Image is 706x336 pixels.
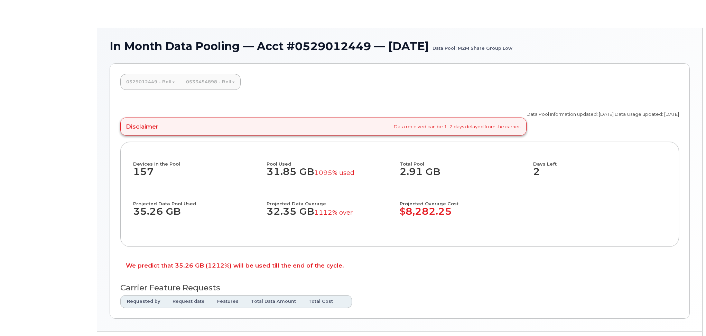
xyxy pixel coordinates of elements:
[400,194,533,206] h4: Projected Overage Cost
[121,74,180,90] a: 0529012449 - Bell
[400,155,527,166] h4: Total Pool
[267,206,394,224] dd: 32.35 GB
[302,295,339,308] th: Total Cost
[133,166,267,184] dd: 157
[166,295,211,308] th: Request date
[267,166,394,184] dd: 31.85 GB
[267,155,394,166] h4: Pool Used
[133,194,260,206] h4: Projected Data Pool Used
[126,123,158,130] h4: Disclaimer
[314,169,354,177] small: 1095% used
[120,295,166,308] th: Requested by
[533,155,667,166] h4: Days Left
[267,194,394,206] h4: Projected Data Overage
[180,74,240,90] a: 0533454898 - Bell
[245,295,302,308] th: Total Data Amount
[120,283,679,292] h3: Carrier Feature Requests
[133,206,260,224] dd: 35.26 GB
[533,166,667,184] dd: 2
[400,166,527,184] dd: 2.91 GB
[120,118,527,136] div: Data received can be 1–2 days delayed from the carrier.
[433,40,512,51] small: Data Pool: M2M Share Group Low
[126,263,674,269] p: We predict that 35.26 GB (1212%) will be used till the end of the cycle.
[211,295,245,308] th: Features
[527,111,679,118] p: Data Pool Information updated: [DATE] Data Usage updated: [DATE]
[133,155,267,166] h4: Devices in the Pool
[400,206,533,224] dd: $8,282.25
[314,208,353,216] small: 1112% over
[110,40,690,52] h1: In Month Data Pooling — Acct #0529012449 — [DATE]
